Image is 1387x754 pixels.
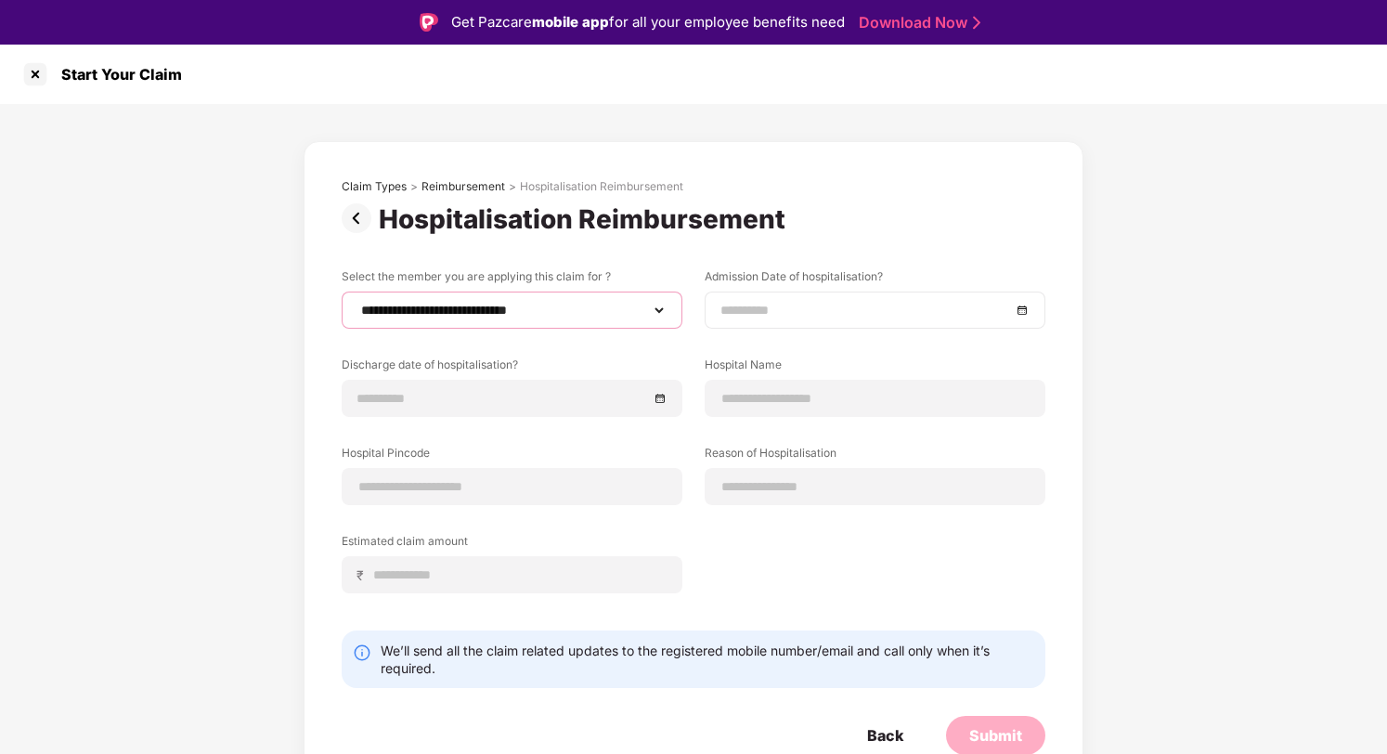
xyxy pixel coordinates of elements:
label: Discharge date of hospitalisation? [342,357,682,380]
img: Stroke [973,13,980,32]
label: Hospital Pincode [342,445,682,468]
div: Start Your Claim [50,65,182,84]
div: Hospitalisation Reimbursement [379,203,793,235]
a: Download Now [859,13,975,32]
div: Claim Types [342,179,407,194]
img: svg+xml;base64,PHN2ZyBpZD0iUHJldi0zMngzMiIgeG1sbnM9Imh0dHA6Ly93d3cudzMub3JnLzIwMDAvc3ZnIiB3aWR0aD... [342,203,379,233]
div: Submit [969,725,1022,746]
div: Hospitalisation Reimbursement [520,179,683,194]
label: Estimated claim amount [342,533,682,556]
label: Admission Date of hospitalisation? [705,268,1045,292]
div: > [410,179,418,194]
div: Get Pazcare for all your employee benefits need [451,11,845,33]
label: Select the member you are applying this claim for ? [342,268,682,292]
span: ₹ [356,566,371,584]
div: Back [867,725,903,746]
img: svg+xml;base64,PHN2ZyBpZD0iSW5mby0yMHgyMCIgeG1sbnM9Imh0dHA6Ly93d3cudzMub3JnLzIwMDAvc3ZnIiB3aWR0aD... [353,643,371,662]
div: Reimbursement [421,179,505,194]
label: Reason of Hospitalisation [705,445,1045,468]
div: We’ll send all the claim related updates to the registered mobile number/email and call only when... [381,642,1034,677]
strong: mobile app [532,13,609,31]
label: Hospital Name [705,357,1045,380]
div: > [509,179,516,194]
img: Logo [420,13,438,32]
